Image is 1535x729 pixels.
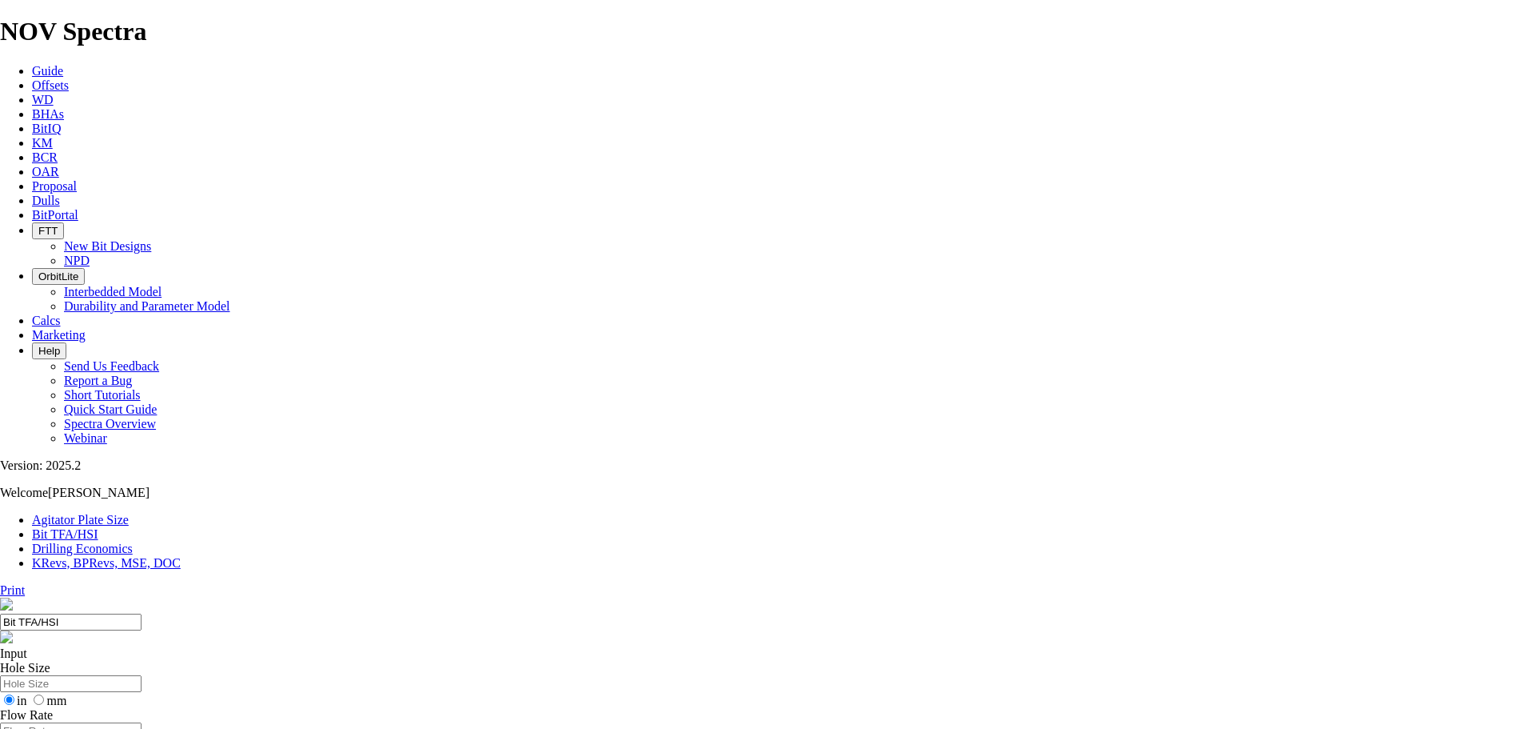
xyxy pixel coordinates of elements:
button: FTT [32,222,64,239]
input: in [4,695,14,705]
a: Drilling Economics [32,542,133,555]
a: KRevs, BPRevs, MSE, DOC [32,556,181,570]
a: Interbedded Model [64,285,161,298]
a: OAR [32,165,59,178]
a: Bit TFA/HSI [32,527,98,541]
a: Calcs [32,314,61,327]
a: New Bit Designs [64,239,151,253]
a: Agitator Plate Size [32,513,129,527]
button: Help [32,342,66,359]
a: Spectra Overview [64,417,156,431]
a: Webinar [64,431,107,445]
a: Guide [32,64,63,78]
a: BCR [32,150,58,164]
a: Quick Start Guide [64,403,157,416]
a: Marketing [32,328,86,342]
span: [PERSON_NAME] [48,486,150,499]
a: Dulls [32,194,60,207]
span: FTT [38,225,58,237]
label: mm [30,694,66,707]
span: OrbitLite [38,270,78,282]
a: Offsets [32,78,69,92]
a: NPD [64,254,90,267]
button: OrbitLite [32,268,85,285]
a: WD [32,93,54,106]
a: Proposal [32,179,77,193]
a: KM [32,136,53,150]
a: Report a Bug [64,374,132,387]
input: mm [34,695,44,705]
a: Send Us Feedback [64,359,159,373]
a: Short Tutorials [64,388,141,402]
a: BHAs [32,107,64,121]
span: Help [38,345,60,357]
a: Durability and Parameter Model [64,299,230,313]
a: BitIQ [32,122,61,135]
a: BitPortal [32,208,78,222]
